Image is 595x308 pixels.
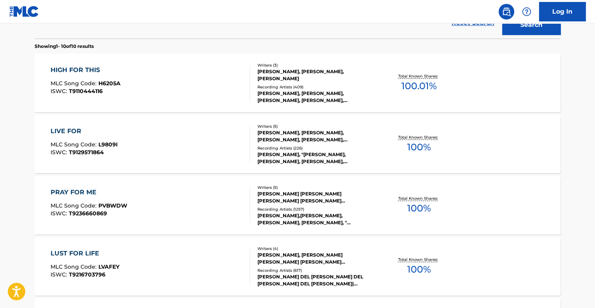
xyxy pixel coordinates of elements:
span: ISWC : [51,149,69,156]
span: 100 % [407,201,430,215]
span: MLC Song Code : [51,80,98,87]
div: [PERSON_NAME], [PERSON_NAME], [PERSON_NAME] [257,68,375,82]
a: PRAY FOR MEMLC Song Code:PVBWDWISWC:T9236660869Writers (5)[PERSON_NAME] [PERSON_NAME] [PERSON_NAM... [35,176,560,234]
span: L9809I [98,141,118,148]
span: LVAFEY [98,263,119,270]
span: T9216703796 [69,271,105,278]
span: MLC Song Code : [51,202,98,209]
div: [PERSON_NAME] DEL [PERSON_NAME] DEL [PERSON_NAME] DEL [PERSON_NAME]|[PERSON_NAME], [PERSON_NAME] [257,273,375,287]
p: Total Known Shares: [398,195,439,201]
img: help [522,7,531,16]
span: T9110444116 [69,88,103,95]
div: Writers ( 5 ) [257,123,375,129]
p: Showing 1 - 10 of 10 results [35,43,94,50]
p: Total Known Shares: [398,73,439,79]
span: ISWC : [51,210,69,217]
div: Recording Artists ( 617 ) [257,268,375,273]
div: Recording Artists ( 226 ) [257,145,375,151]
div: Writers ( 4 ) [257,246,375,252]
span: MLC Song Code : [51,263,98,270]
span: T9129571864 [69,149,104,156]
a: HIGH FOR THISMLC Song Code:H6205AISWC:T9110444116Writers (3)[PERSON_NAME], [PERSON_NAME], [PERSON... [35,54,560,112]
div: [PERSON_NAME], "[PERSON_NAME], [PERSON_NAME], [PERSON_NAME], [PERSON_NAME], [PERSON_NAME], [PERSO... [257,151,375,165]
span: ISWC : [51,88,69,95]
span: ISWC : [51,271,69,278]
span: T9236660869 [69,210,107,217]
img: search [502,7,511,16]
span: PVBWDW [98,202,127,209]
div: Recording Artists ( 409 ) [257,84,375,90]
a: Log In [539,2,586,21]
div: Writers ( 5 ) [257,185,375,190]
div: LUST FOR LIFE [51,249,119,258]
span: MLC Song Code : [51,141,98,148]
p: Total Known Shares: [398,134,439,140]
div: [PERSON_NAME], [PERSON_NAME], [PERSON_NAME], [PERSON_NAME], [PERSON_NAME], [PERSON_NAME], [PERSON... [257,90,375,104]
div: Writers ( 3 ) [257,62,375,68]
div: HIGH FOR THIS [51,65,121,75]
a: LIVE FORMLC Song Code:L9809IISWC:T9129571864Writers (5)[PERSON_NAME], [PERSON_NAME], [PERSON_NAME... [35,115,560,173]
div: [PERSON_NAME],[PERSON_NAME], [PERSON_NAME], [PERSON_NAME], "[PERSON_NAME], [PERSON_NAME], [PERSON... [257,212,375,226]
div: [PERSON_NAME], [PERSON_NAME], [PERSON_NAME], [PERSON_NAME], [PERSON_NAME] [257,129,375,143]
div: [PERSON_NAME], [PERSON_NAME] [PERSON_NAME] [PERSON_NAME] [PERSON_NAME] [257,252,375,266]
span: 100 % [407,262,430,276]
div: Recording Artists ( 1257 ) [257,206,375,212]
img: MLC Logo [9,6,39,17]
div: PRAY FOR ME [51,188,127,197]
span: 100.01 % [401,79,436,93]
a: LUST FOR LIFEMLC Song Code:LVAFEYISWC:T9216703796Writers (4)[PERSON_NAME], [PERSON_NAME] [PERSON_... [35,237,560,296]
div: [PERSON_NAME] [PERSON_NAME] [PERSON_NAME] [PERSON_NAME] [PERSON_NAME], WRITERS DESIGNEE [257,190,375,204]
p: Total Known Shares: [398,257,439,262]
button: Search [502,15,560,35]
span: 100 % [407,140,430,154]
span: H6205A [98,80,121,87]
div: LIVE FOR [51,127,118,136]
a: Public Search [499,4,514,19]
div: Help [519,4,534,19]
